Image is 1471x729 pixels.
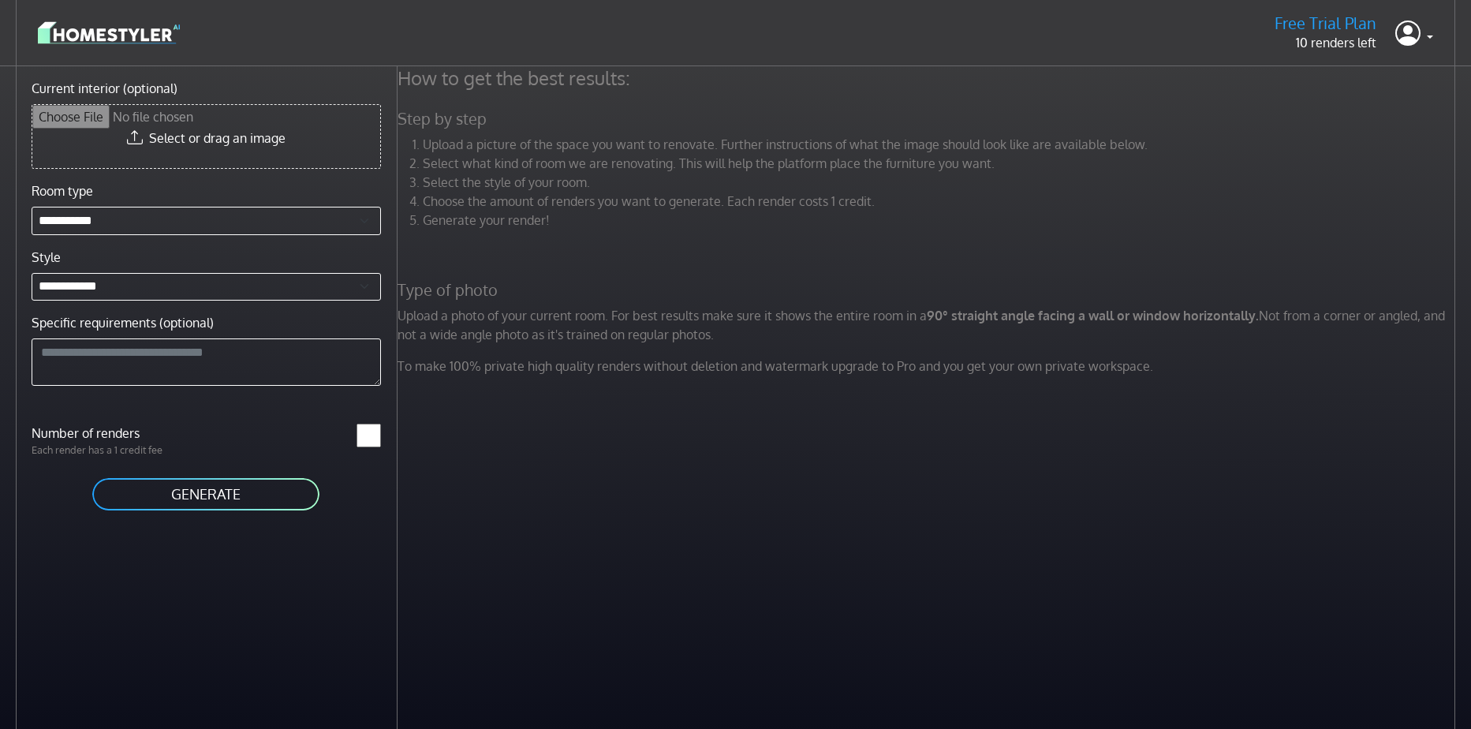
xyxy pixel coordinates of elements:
h5: Type of photo [388,280,1469,300]
label: Number of renders [22,424,206,443]
li: Generate your render! [423,211,1459,230]
h4: How to get the best results: [388,66,1469,90]
label: Style [32,248,61,267]
strong: 90° straight angle facing a wall or window horizontally. [927,308,1259,323]
p: Upload a photo of your current room. For best results make sure it shows the entire room in a Not... [388,306,1469,344]
p: To make 100% private high quality renders without deletion and watermark upgrade to Pro and you g... [388,357,1469,376]
img: logo-3de290ba35641baa71223ecac5eacb59cb85b4c7fdf211dc9aaecaaee71ea2f8.svg [38,19,180,47]
li: Select the style of your room. [423,173,1459,192]
label: Room type [32,181,93,200]
h5: Free Trial Plan [1275,13,1376,33]
button: GENERATE [91,477,321,512]
h5: Step by step [388,109,1469,129]
li: Select what kind of room we are renovating. This will help the platform place the furniture you w... [423,154,1459,173]
label: Specific requirements (optional) [32,313,214,332]
p: 10 renders left [1275,33,1376,52]
li: Choose the amount of renders you want to generate. Each render costs 1 credit. [423,192,1459,211]
label: Current interior (optional) [32,79,177,98]
p: Each render has a 1 credit fee [22,443,206,458]
li: Upload a picture of the space you want to renovate. Further instructions of what the image should... [423,135,1459,154]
